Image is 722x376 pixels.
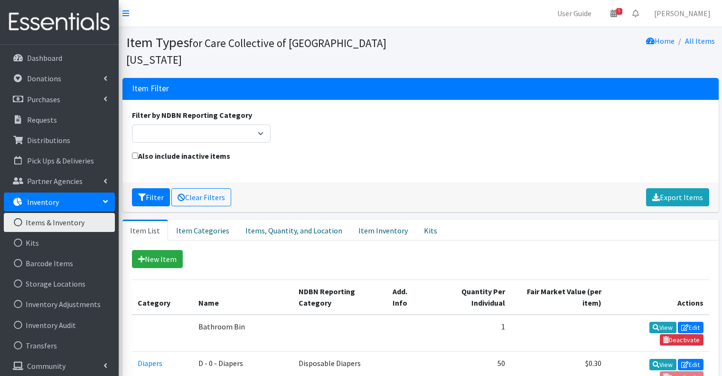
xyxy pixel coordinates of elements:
a: Edit [678,359,703,370]
p: Donations [27,74,61,83]
a: 5 [603,4,625,23]
p: Partner Agencies [27,176,83,186]
a: Community [4,357,115,376]
a: Storage Locations [4,274,115,293]
th: Name [193,280,293,315]
label: Also include inactive items [132,150,230,162]
img: HumanEssentials [4,6,115,38]
input: Also include inactive items [132,153,138,159]
p: Requests [27,115,57,125]
a: Item Categories [168,220,237,241]
th: Fair Market Value (per item) [511,280,607,315]
h1: Item Types [126,34,417,67]
a: Inventory [4,193,115,212]
p: Inventory [27,197,59,207]
a: Items & Inventory [4,213,115,232]
p: Purchases [27,95,60,104]
th: NDBN Reporting Category [293,280,387,315]
a: Inventory Adjustments [4,295,115,314]
a: Partner Agencies [4,172,115,191]
small: for Care Collective of [GEOGRAPHIC_DATA][US_STATE] [126,36,386,67]
a: Export Items [646,188,709,206]
a: Requests [4,110,115,129]
h3: Item Filter [132,84,169,94]
a: Edit [678,322,703,333]
a: Donations [4,69,115,88]
p: Community [27,361,66,371]
a: Kits [4,233,115,252]
a: New Item [132,250,183,268]
p: Dashboard [27,53,62,63]
a: Deactivate [660,334,703,346]
a: Barcode Items [4,254,115,273]
td: Bathroom Bin [193,315,293,352]
a: Item List [122,220,168,241]
span: 5 [616,8,622,15]
a: Items, Quantity, and Location [237,220,350,241]
a: Clear Filters [171,188,231,206]
a: [PERSON_NAME] [647,4,718,23]
th: Quantity Per Individual [427,280,511,315]
a: Purchases [4,90,115,109]
a: Kits [416,220,445,241]
a: Inventory Audit [4,316,115,335]
button: Filter [132,188,170,206]
th: Add. Info [387,280,427,315]
a: View [649,322,676,333]
a: User Guide [550,4,599,23]
a: Diapers [138,358,162,368]
th: Actions [607,280,709,315]
a: Dashboard [4,48,115,67]
th: Category [132,280,193,315]
a: All Items [685,36,715,46]
a: Distributions [4,131,115,150]
td: 1 [427,315,511,352]
a: Home [646,36,675,46]
label: Filter by NDBN Reporting Category [132,109,252,121]
a: View [649,359,676,370]
a: Pick Ups & Deliveries [4,151,115,170]
p: Distributions [27,135,70,145]
a: Transfers [4,336,115,355]
a: Item Inventory [350,220,416,241]
p: Pick Ups & Deliveries [27,156,94,165]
